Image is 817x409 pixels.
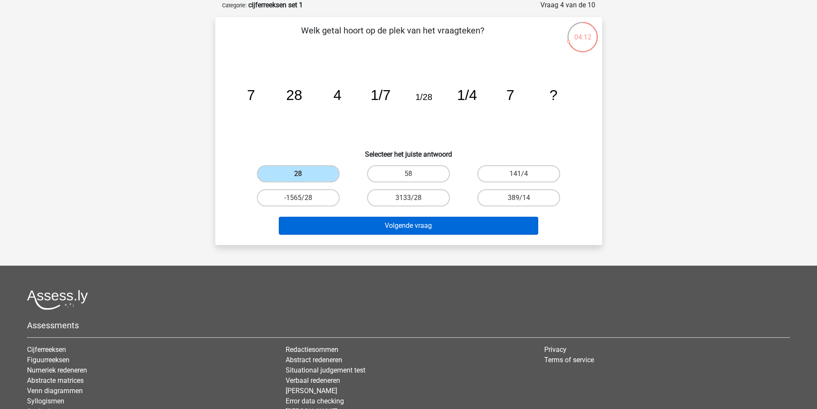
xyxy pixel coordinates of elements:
tspan: 4 [333,87,341,103]
a: Numeriek redeneren [27,366,87,374]
a: Venn diagrammen [27,387,83,395]
tspan: 1/7 [371,87,391,103]
a: Figuurreeksen [27,356,69,364]
label: 3133/28 [367,189,450,206]
tspan: 1/28 [415,92,432,102]
a: Terms of service [544,356,594,364]
label: 28 [257,165,340,182]
tspan: 7 [247,87,255,103]
a: Abstract redeneren [286,356,342,364]
a: [PERSON_NAME] [286,387,337,395]
tspan: 1/4 [457,87,477,103]
a: Situational judgement test [286,366,365,374]
a: Verbaal redeneren [286,376,340,385]
img: Assessly logo [27,290,88,310]
div: 04:12 [567,21,599,42]
label: 141/4 [477,165,560,182]
a: Cijferreeksen [27,345,66,354]
label: -1565/28 [257,189,340,206]
label: 58 [367,165,450,182]
p: Welk getal hoort op de plek van het vraagteken? [229,24,556,50]
a: Syllogismen [27,397,64,405]
small: Categorie: [222,2,247,9]
a: Redactiesommen [286,345,338,354]
tspan: ? [549,87,558,103]
label: 389/14 [477,189,560,206]
a: Error data checking [286,397,344,405]
tspan: 28 [286,87,302,103]
tspan: 7 [506,87,514,103]
h6: Selecteer het juiste antwoord [229,143,588,158]
a: Abstracte matrices [27,376,84,385]
h5: Assessments [27,320,790,330]
button: Volgende vraag [279,217,538,235]
strong: cijferreeksen set 1 [248,1,303,9]
a: Privacy [544,345,567,354]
